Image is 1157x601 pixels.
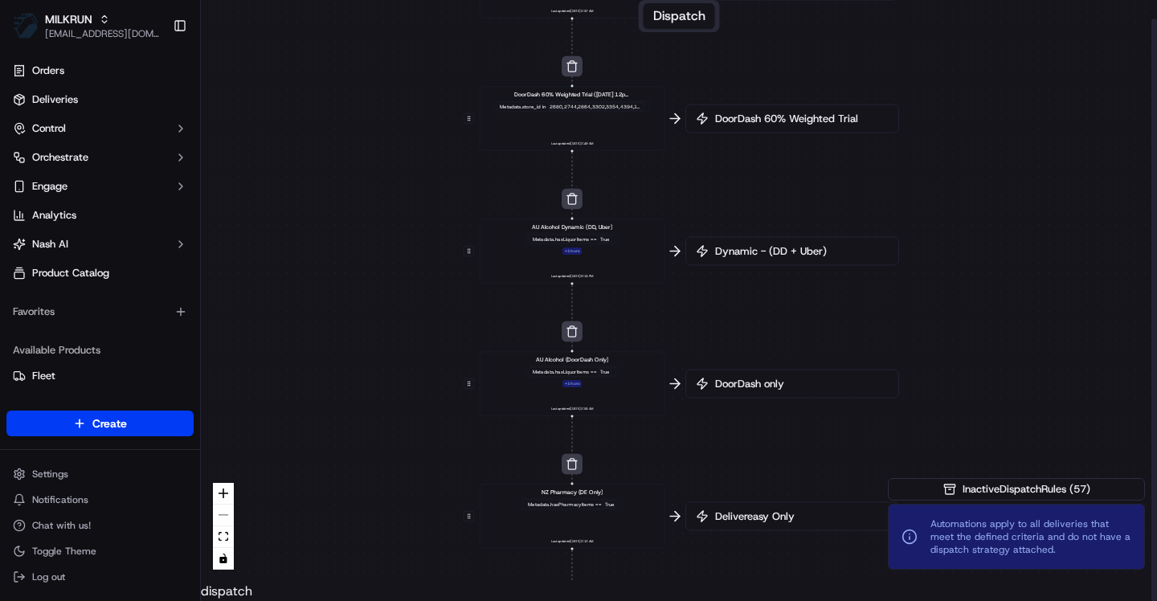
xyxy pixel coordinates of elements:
[273,158,292,178] button: Start new chat
[528,501,594,508] span: Metadata .hasPharmacyItems
[16,361,29,374] div: 📗
[6,299,194,325] div: Favorites
[32,359,123,375] span: Knowledge Base
[712,112,889,126] span: DoorDash 60% Weighted Trial
[32,179,67,194] span: Engage
[213,483,234,505] button: zoom in
[72,170,221,182] div: We're available if you need us!
[92,415,127,431] span: Create
[930,517,1131,556] span: Automations apply to all deliveries that meet the defined criteria and do not have a dispatch str...
[598,235,611,243] div: True
[42,104,289,121] input: Got a question? Start typing here...
[963,482,1090,497] span: Inactive Dispatch Rules ( 57 )
[160,399,194,411] span: Pylon
[644,3,715,29] button: Dispatch
[136,361,149,374] div: 💻
[500,104,541,110] span: Metadata .store_id
[32,150,88,165] span: Orchestrate
[152,359,258,375] span: API Documentation
[6,566,194,588] button: Log out
[6,463,194,485] button: Settings
[142,292,175,305] span: [DATE]
[50,292,130,305] span: [PERSON_NAME]
[542,104,546,110] span: in
[32,237,68,251] span: Nash AI
[32,266,109,280] span: Product Catalog
[129,353,264,382] a: 💻API Documentation
[6,489,194,511] button: Notifications
[32,545,96,558] span: Toggle Theme
[551,141,594,147] span: Last updated: [DATE] 2:49 AM
[32,369,55,383] span: Fleet
[32,493,88,506] span: Notifications
[712,509,889,524] span: Delivereasy Only
[16,234,42,260] img: Asif Zaman Khan
[32,293,45,306] img: 1736555255976-a54dd68f-1ca7-489b-9aae-adbdc363a1c4
[32,208,76,223] span: Analytics
[6,116,194,141] button: Control
[598,368,611,375] div: True
[13,369,187,383] a: Fleet
[551,406,594,412] span: Last updated: [DATE] 2:53 AM
[562,380,582,387] div: + 1 more
[50,249,130,262] span: [PERSON_NAME]
[536,355,608,363] span: AU Alcohol (DoorDash Only)
[712,377,889,391] span: DoorDash only
[6,87,194,112] a: Deliveries
[45,27,160,40] button: [EMAIL_ADDRESS][DOMAIN_NAME]
[16,16,48,48] img: Nash
[532,223,612,231] span: AU Alcohol Dynamic (DD, Uber)
[6,202,194,228] a: Analytics
[591,369,596,375] span: ==
[16,64,292,90] p: Welcome 👋
[133,292,139,305] span: •
[213,548,234,570] button: toggle interactivity
[72,153,264,170] div: Start new chat
[249,206,292,225] button: See all
[6,231,194,257] button: Nash AI
[562,247,582,255] div: + 1 more
[6,363,194,389] button: Fleet
[551,273,594,280] span: Last updated: [DATE] 9:13 PM
[6,260,194,286] a: Product Catalog
[32,519,91,532] span: Chat with us!
[45,11,92,27] button: MILKRUN
[32,570,65,583] span: Log out
[16,209,108,222] div: Past conversations
[551,8,594,14] span: Last updated: [DATE] 2:37 AM
[16,277,42,303] img: Masood Aslam
[213,526,234,548] button: fit view
[32,92,78,107] span: Deliveries
[6,174,194,199] button: Engage
[514,90,630,98] span: DoorDash 60% Weighted Trial ([DATE] 12pm) ([DATE] 5pm)
[133,249,139,262] span: •
[10,353,129,382] a: 📗Knowledge Base
[591,236,596,243] span: ==
[595,501,601,508] span: ==
[888,478,1145,501] button: InactiveDispatchRules (57)
[201,582,1157,601] div: dispatch
[603,501,616,508] div: True
[6,6,166,45] button: MILKRUNMILKRUN[EMAIL_ADDRESS][DOMAIN_NAME]
[6,58,194,84] a: Orders
[551,538,594,545] span: Last updated: [DATE] 2:12 AM
[542,488,603,496] span: NZ Pharmacy (DE Only)
[32,63,64,78] span: Orders
[34,153,63,182] img: 1727276513143-84d647e1-66c0-4f92-a045-3c9f9f5dfd92
[113,398,194,411] a: Powered byPylon
[548,103,644,110] div: 2680,2744,2864,3302,3354,4394,1192,2597,2665,2684,3120,4431
[6,411,194,436] button: Create
[142,249,175,262] span: [DATE]
[6,337,194,363] div: Available Products
[6,514,194,537] button: Chat with us!
[6,540,194,562] button: Toggle Theme
[533,236,590,243] span: Metadata .hasLiquorItems
[16,153,45,182] img: 1736555255976-a54dd68f-1ca7-489b-9aae-adbdc363a1c4
[712,244,889,259] span: Dynamic - (DD + Uber)
[32,468,68,480] span: Settings
[32,121,66,136] span: Control
[13,13,39,39] img: MILKRUN
[6,145,194,170] button: Orchestrate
